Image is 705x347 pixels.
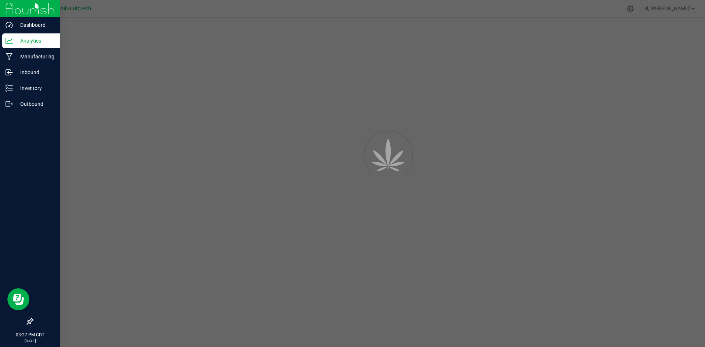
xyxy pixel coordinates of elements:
[13,21,57,29] p: Dashboard
[6,53,13,60] inline-svg: Manufacturing
[6,69,13,76] inline-svg: Inbound
[6,84,13,92] inline-svg: Inventory
[6,21,13,29] inline-svg: Dashboard
[3,332,57,338] p: 03:27 PM CDT
[13,84,57,93] p: Inventory
[6,100,13,108] inline-svg: Outbound
[7,288,29,310] iframe: Resource center
[13,52,57,61] p: Manufacturing
[6,37,13,44] inline-svg: Analytics
[13,36,57,45] p: Analytics
[13,68,57,77] p: Inbound
[13,100,57,108] p: Outbound
[3,338,57,344] p: [DATE]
